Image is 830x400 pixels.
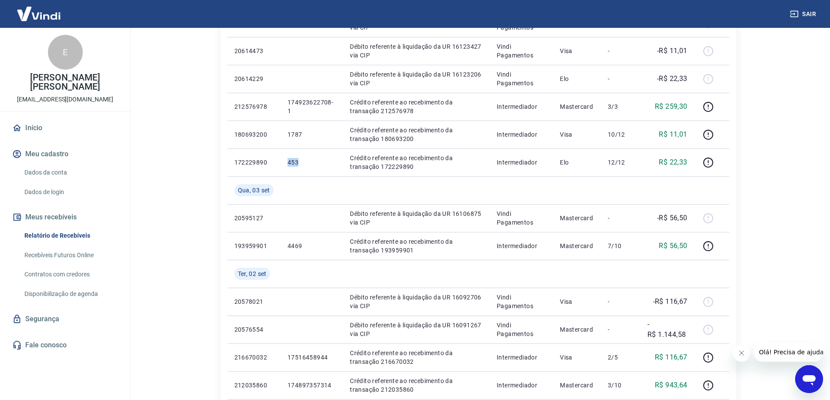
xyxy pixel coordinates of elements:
p: -R$ 22,33 [657,74,688,84]
p: 216670032 [234,353,274,362]
a: Relatório de Recebíveis [21,227,120,245]
p: Intermediador [497,353,546,362]
p: Intermediador [497,158,546,167]
p: 180693200 [234,130,274,139]
p: 20578021 [234,297,274,306]
p: Intermediador [497,242,546,250]
p: 174923622708-1 [288,98,336,115]
p: [EMAIL_ADDRESS][DOMAIN_NAME] [17,95,113,104]
p: Elo [560,158,594,167]
p: 3/10 [608,381,634,390]
p: R$ 116,67 [655,352,688,363]
p: Mastercard [560,325,594,334]
p: Débito referente à liquidação da UR 16106875 via CIP [350,209,483,227]
p: 3/3 [608,102,634,111]
p: 193959901 [234,242,274,250]
p: 20595127 [234,214,274,222]
p: 2/5 [608,353,634,362]
p: Vindi Pagamentos [497,321,546,338]
p: Vindi Pagamentos [497,293,546,310]
iframe: Fechar mensagem [733,344,750,362]
p: Elo [560,74,594,83]
p: Vindi Pagamentos [497,70,546,87]
p: 1787 [288,130,336,139]
p: Mastercard [560,102,594,111]
p: Visa [560,47,594,55]
p: -R$ 1.144,58 [647,319,688,340]
p: Débito referente à liquidação da UR 16091267 via CIP [350,321,483,338]
p: Mastercard [560,242,594,250]
p: Crédito referente ao recebimento da transação 180693200 [350,126,483,143]
a: Início [10,118,120,138]
p: Crédito referente ao recebimento da transação 172229890 [350,154,483,171]
p: - [608,74,634,83]
p: R$ 22,33 [659,157,687,168]
p: 12/12 [608,158,634,167]
p: Visa [560,353,594,362]
p: 10/12 [608,130,634,139]
iframe: Botão para abrir a janela de mensagens [795,365,823,393]
p: 20576554 [234,325,274,334]
p: Crédito referente ao recebimento da transação 212576978 [350,98,483,115]
p: 174897357314 [288,381,336,390]
p: 20614229 [234,74,274,83]
p: R$ 943,64 [655,380,688,390]
p: Vindi Pagamentos [497,42,546,60]
p: 453 [288,158,336,167]
a: Disponibilização de agenda [21,285,120,303]
a: Contratos com credores [21,266,120,283]
a: Dados da conta [21,164,120,182]
a: Segurança [10,309,120,329]
p: Débito referente à liquidação da UR 16092706 via CIP [350,293,483,310]
a: Recebíveis Futuros Online [21,246,120,264]
p: Crédito referente ao recebimento da transação 193959901 [350,237,483,255]
button: Meu cadastro [10,145,120,164]
p: -R$ 11,01 [657,46,688,56]
span: Ter, 02 set [238,269,267,278]
p: Vindi Pagamentos [497,209,546,227]
p: -R$ 116,67 [653,296,688,307]
p: [PERSON_NAME] [PERSON_NAME] [7,73,123,91]
p: - [608,214,634,222]
img: Vindi [10,0,67,27]
p: Crédito referente ao recebimento da transação 212035860 [350,376,483,394]
p: -R$ 56,50 [657,213,688,223]
span: Qua, 03 set [238,186,270,195]
iframe: Mensagem da empresa [754,343,823,362]
button: Sair [788,6,820,22]
p: Crédito referente ao recebimento da transação 216670032 [350,349,483,366]
a: Dados de login [21,183,120,201]
p: Mastercard [560,214,594,222]
div: E [48,35,83,70]
p: R$ 56,50 [659,241,687,251]
p: 20614473 [234,47,274,55]
p: 17516458944 [288,353,336,362]
p: Débito referente à liquidação da UR 16123427 via CIP [350,42,483,60]
p: 4469 [288,242,336,250]
p: Visa [560,130,594,139]
button: Meus recebíveis [10,208,120,227]
p: Intermediador [497,102,546,111]
p: - [608,47,634,55]
p: Visa [560,297,594,306]
p: 212576978 [234,102,274,111]
p: R$ 11,01 [659,129,687,140]
p: - [608,297,634,306]
span: Olá! Precisa de ajuda? [5,6,73,13]
p: 7/10 [608,242,634,250]
p: 212035860 [234,381,274,390]
p: Mastercard [560,381,594,390]
p: Intermediador [497,130,546,139]
p: Intermediador [497,381,546,390]
a: Fale conosco [10,336,120,355]
p: - [608,325,634,334]
p: R$ 259,30 [655,101,688,112]
p: 172229890 [234,158,274,167]
p: Débito referente à liquidação da UR 16123206 via CIP [350,70,483,87]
